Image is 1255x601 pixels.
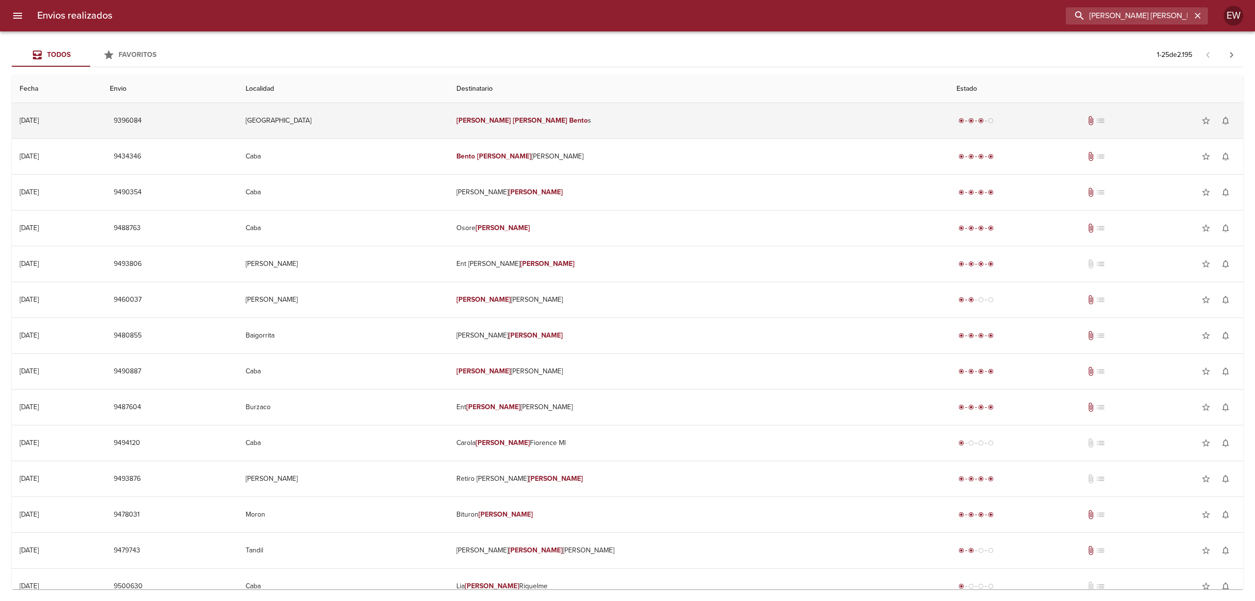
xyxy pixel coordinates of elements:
[1096,510,1105,520] span: No tiene pedido asociado
[956,438,996,448] div: Generado
[238,390,449,425] td: Burzaco
[1216,111,1235,131] button: Activar notificaciones
[956,474,996,484] div: Entregado
[958,189,964,195] span: radio_button_checked
[1221,295,1230,305] span: notifications_none
[1216,290,1235,310] button: Activar notificaciones
[1216,397,1235,417] button: Activar notificaciones
[520,260,575,268] em: [PERSON_NAME]
[958,261,964,267] span: radio_button_checked
[1096,116,1105,126] span: No tiene pedido asociado
[238,139,449,174] td: Caba
[114,366,141,378] span: 9490887
[238,103,449,138] td: [GEOGRAPHIC_DATA]
[114,115,142,127] span: 9396084
[114,330,142,342] span: 9480855
[1196,50,1220,59] span: Pagina anterior
[20,116,39,125] div: [DATE]
[978,404,984,410] span: radio_button_checked
[1096,474,1105,484] span: No tiene pedido asociado
[1216,147,1235,166] button: Activar notificaciones
[956,581,996,591] div: Generado
[1201,438,1211,448] span: star_border
[968,154,974,159] span: radio_button_checked
[968,512,974,518] span: radio_button_checked
[1157,50,1192,60] p: 1 - 25 de 2.195
[1086,331,1096,340] span: Tiene documentos adjuntos
[958,440,964,446] span: radio_button_checked
[449,103,949,138] td: s
[1196,576,1216,596] button: Agregar a favoritos
[968,118,974,124] span: radio_button_checked
[238,75,449,103] th: Localidad
[968,333,974,339] span: radio_button_checked
[6,4,29,27] button: menu
[20,188,39,196] div: [DATE]
[1096,366,1105,376] span: No tiene pedido asociado
[1224,6,1243,26] div: EW
[449,533,949,568] td: [PERSON_NAME] [PERSON_NAME]
[1196,469,1216,489] button: Agregar a favoritos
[1221,187,1230,197] span: notifications_none
[1096,546,1105,555] span: No tiene pedido asociado
[1221,581,1230,591] span: notifications_none
[1086,116,1096,126] span: Tiene documentos adjuntos
[988,333,994,339] span: radio_button_checked
[956,366,996,376] div: Entregado
[110,434,144,452] button: 9494120
[1216,326,1235,345] button: Activar notificaciones
[958,476,964,482] span: radio_button_checked
[20,331,39,340] div: [DATE]
[958,548,964,553] span: radio_button_checked
[110,148,145,166] button: 9434346
[114,151,141,163] span: 9434346
[1086,366,1096,376] span: Tiene documentos adjuntos
[1201,295,1211,305] span: star_border
[1201,546,1211,555] span: star_border
[114,186,142,199] span: 9490354
[238,175,449,210] td: Caba
[988,118,994,124] span: radio_button_unchecked
[110,255,146,273] button: 9493806
[114,222,141,235] span: 9488763
[958,333,964,339] span: radio_button_checked
[1201,510,1211,520] span: star_border
[114,545,140,557] span: 9479743
[978,297,984,303] span: radio_button_unchecked
[978,333,984,339] span: radio_button_checked
[978,512,984,518] span: radio_button_checked
[988,261,994,267] span: radio_button_checked
[978,476,984,482] span: radio_button_checked
[1221,546,1230,555] span: notifications_none
[47,51,71,59] span: Todos
[1196,505,1216,524] button: Agregar a favoritos
[37,8,112,24] h6: Envios realizados
[1086,187,1096,197] span: Tiene documentos adjuntos
[956,510,996,520] div: Entregado
[238,461,449,496] td: [PERSON_NAME]
[20,546,39,554] div: [DATE]
[988,512,994,518] span: radio_button_checked
[1086,546,1096,555] span: Tiene documentos adjuntos
[1221,116,1230,126] span: notifications_none
[956,187,996,197] div: Entregado
[978,189,984,195] span: radio_button_checked
[20,152,39,160] div: [DATE]
[456,152,475,160] em: Bento
[1201,187,1211,197] span: star_border
[956,402,996,412] div: Entregado
[1221,510,1230,520] span: notifications_none
[958,297,964,303] span: radio_button_checked
[238,354,449,389] td: Caba
[1201,116,1211,126] span: star_border
[466,403,521,411] em: [PERSON_NAME]
[978,154,984,159] span: radio_button_checked
[1221,438,1230,448] span: notifications_none
[110,542,144,560] button: 9479743
[1201,152,1211,161] span: star_border
[968,297,974,303] span: radio_button_checked
[20,260,39,268] div: [DATE]
[958,154,964,159] span: radio_button_checked
[1201,581,1211,591] span: star_border
[1221,223,1230,233] span: notifications_none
